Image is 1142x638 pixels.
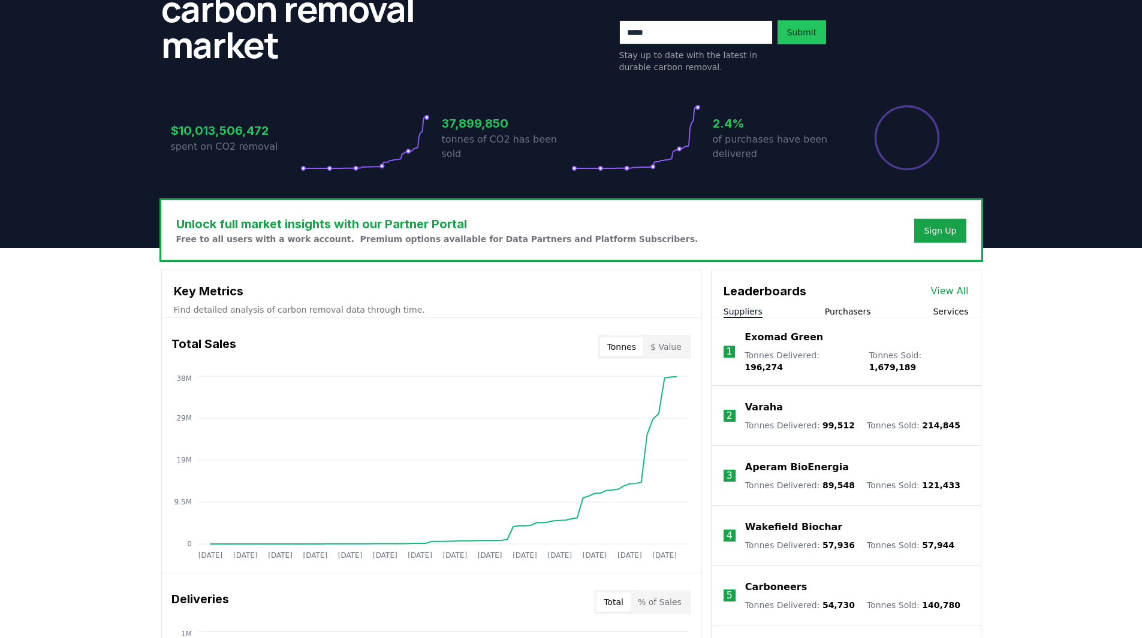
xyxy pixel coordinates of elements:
p: Tonnes Sold : [867,599,960,611]
h3: Key Metrics [174,282,689,300]
p: Tonnes Delivered : [745,539,855,551]
a: Exomad Green [745,330,823,344]
tspan: [DATE] [303,551,327,560]
h3: Total Sales [171,335,236,359]
a: View All [931,284,969,298]
tspan: [DATE] [617,551,642,560]
tspan: 0 [187,540,192,548]
tspan: [DATE] [547,551,572,560]
p: of purchases have been delivered [713,132,842,161]
button: Total [596,592,631,612]
h3: Leaderboards [724,282,806,300]
a: Aperam BioEnergia [745,460,849,474]
p: Find detailed analysis of carbon removal data through time. [174,304,689,316]
tspan: [DATE] [582,551,607,560]
tspan: [DATE] [198,551,222,560]
h3: Unlock full market insights with our Partner Portal [176,215,698,233]
button: % of Sales [631,592,689,612]
a: Carboneers [745,580,807,594]
tspan: [DATE] [408,551,432,560]
span: 1,679,189 [869,362,916,372]
a: Sign Up [924,225,956,237]
button: Purchasers [825,306,871,318]
tspan: [DATE] [338,551,362,560]
tspan: [DATE] [442,551,467,560]
button: Services [933,306,968,318]
p: Tonnes Delivered : [745,349,857,373]
h3: $10,013,506,472 [171,122,300,140]
tspan: [DATE] [477,551,502,560]
span: 121,433 [922,480,960,490]
span: 196,274 [745,362,783,372]
a: Varaha [745,400,783,415]
p: tonnes of CO2 has been sold [442,132,571,161]
span: 57,936 [822,540,855,550]
p: Stay up to date with the latest in durable carbon removal. [619,49,773,73]
tspan: [DATE] [373,551,397,560]
div: Percentage of sales delivered [873,104,941,171]
button: Submit [778,20,827,44]
p: Tonnes Sold : [867,479,960,491]
h3: 37,899,850 [442,114,571,132]
span: 54,730 [822,600,855,610]
button: Suppliers [724,306,763,318]
p: Tonnes Sold : [867,539,954,551]
p: spent on CO2 removal [171,140,300,154]
a: Wakefield Biochar [745,520,842,534]
span: 89,548 [822,480,855,490]
p: Tonnes Sold : [869,349,968,373]
p: 2 [727,409,733,423]
button: Sign Up [914,219,966,243]
h3: 2.4% [713,114,842,132]
p: Tonnes Delivered : [745,419,855,431]
p: Tonnes Delivered : [745,479,855,491]
tspan: [DATE] [233,551,257,560]
p: 1 [726,344,732,359]
p: 5 [727,588,733,603]
tspan: [DATE] [513,551,537,560]
span: 57,944 [922,540,954,550]
tspan: 38M [176,374,192,383]
button: $ Value [643,337,689,356]
tspan: 29M [176,414,192,422]
span: 99,512 [822,421,855,430]
tspan: 1M [181,630,192,638]
p: Tonnes Delivered : [745,599,855,611]
span: 214,845 [922,421,960,430]
tspan: 19M [176,456,192,464]
tspan: [DATE] [268,551,293,560]
p: 4 [727,528,733,543]
p: 3 [727,468,733,483]
tspan: [DATE] [652,551,677,560]
span: 140,780 [922,600,960,610]
p: Tonnes Sold : [867,419,960,431]
h3: Deliveries [171,590,229,614]
p: Free to all users with a work account. Premium options available for Data Partners and Platform S... [176,233,698,245]
button: Tonnes [600,337,643,356]
tspan: 9.5M [174,498,191,506]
